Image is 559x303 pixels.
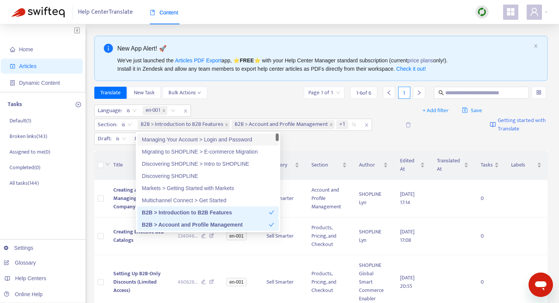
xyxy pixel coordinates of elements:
[498,116,548,133] span: Getting started with Translate
[456,105,488,117] button: saveSave
[19,63,37,69] span: Articles
[477,7,487,17] img: sync.dc5367851b00ba804db3.png
[481,161,493,169] span: Tasks
[336,120,348,129] span: +1
[142,148,274,156] div: Migrating to SHOPLINE > E-commerce Migration
[10,163,40,171] p: Completed ( 0 )
[118,56,531,73] div: We've just launched the app, ⭐ ⭐️ with your Help Center Manager standard subscription (current on...
[269,210,274,215] span: check
[10,80,15,86] span: container
[137,158,279,170] div: Discovering SHOPLINE > Intro to SHOPLINE
[122,119,132,130] span: is
[137,219,279,231] div: B2B > Account and Profile Management
[529,273,553,297] iframe: メッセージングウィンドウの起動ボタン、進行中の会話
[260,180,305,217] td: Sell Smarter
[76,102,81,107] span: plus-circle
[168,89,201,97] span: Bulk Actions
[530,7,539,16] span: user
[400,157,418,173] span: Edited At
[240,57,254,63] b: FREE
[95,133,113,144] span: Draft :
[226,278,246,286] span: en-001
[127,105,137,116] span: is
[305,151,353,180] th: Section
[94,87,127,99] button: Translate
[128,87,161,99] button: New Task
[511,161,535,169] span: Labels
[150,10,178,16] span: Content
[10,132,47,140] p: Broken links ( 143 )
[10,47,15,52] span: home
[353,151,394,180] th: Author
[422,106,449,115] span: + Add filter
[475,217,505,255] td: 0
[4,291,43,297] a: Online Help
[506,7,515,16] span: appstore
[534,44,538,49] button: close
[118,44,531,53] div: New App Alert! 🚀
[116,133,126,144] span: is
[142,221,269,229] div: B2B > Account and Profile Management
[19,80,60,86] span: Dynamic Content
[107,151,172,180] th: Title
[137,194,279,206] div: Multichannel Connect > Get Started
[113,227,164,244] span: Creating Effective B2B Catalogs
[181,106,191,116] span: close
[311,161,341,169] span: Section
[15,275,46,281] span: Help Centers
[10,63,15,69] span: account-book
[305,217,353,255] td: Products, Pricing, and Checkout
[113,186,154,211] span: Creating and Managing B2B Company Profiles
[386,90,392,95] span: left
[146,106,160,115] span: en-001
[475,180,505,217] td: 0
[431,151,475,180] th: Translated At
[10,117,31,125] p: Default ( 1 )
[78,5,133,19] span: Help Center Translate
[142,135,274,144] div: Managing Your Account > Login and Password
[490,105,548,145] a: Getting started with Translate
[329,123,333,127] span: close
[175,57,221,63] a: Articles PDF Export
[137,206,279,219] div: B2B > Introduction to B2B Features
[226,232,246,240] span: en-001
[143,106,167,115] span: en-001
[10,179,39,187] p: All tasks ( 144 )
[104,44,113,53] span: info-circle
[490,122,496,128] img: image-link
[438,90,444,95] span: search
[400,273,414,290] span: [DATE] 20:55
[100,89,121,97] span: Translate
[134,89,155,97] span: New Task
[162,87,207,99] button: Bulk Actionsdown
[260,151,305,180] th: Category
[232,120,335,129] span: B2B > Account and Profile Management
[235,120,328,129] span: B2B > Account and Profile Management
[95,105,123,116] span: Language :
[178,232,198,240] span: 224046 ...
[138,120,230,129] span: B2B > Introduction to B2B Features
[135,133,148,144] span: No
[416,90,422,95] span: right
[408,57,434,63] a: price plans
[534,44,538,48] span: close
[475,151,505,180] th: Tasks
[505,151,548,180] th: Labels
[394,151,430,180] th: Edited At
[178,278,198,286] span: 460628 ...
[305,180,353,217] td: Account and Profile Management
[142,208,269,217] div: B2B > Introduction to B2B Features
[137,170,279,182] div: Discovering SHOPLINE
[137,133,279,146] div: Managing Your Account > Login and Password
[19,46,33,52] span: Home
[8,100,22,109] p: Tasks
[400,227,414,244] span: [DATE] 17:08
[141,120,223,129] span: B2B > Introduction to B2B Features
[269,222,274,227] span: check
[353,217,394,255] td: SHOPLINE Lyn
[4,260,36,266] a: Glossary
[197,91,201,95] span: down
[437,157,463,173] span: Translated At
[362,121,372,130] span: close
[113,269,160,295] span: Setting Up B2B-Only Discounts (Limited Access)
